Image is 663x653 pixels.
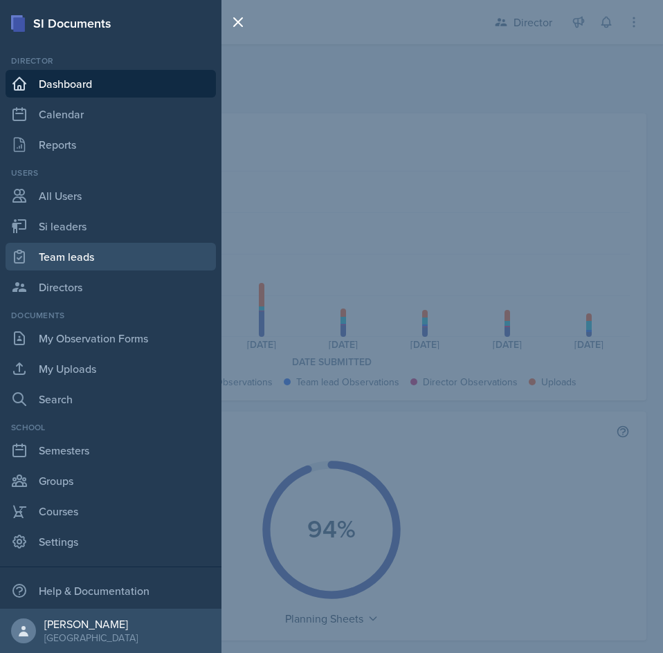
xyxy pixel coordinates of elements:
div: Documents [6,309,216,322]
div: Help & Documentation [6,577,216,605]
div: [GEOGRAPHIC_DATA] [44,631,138,645]
div: [PERSON_NAME] [44,617,138,631]
a: Reports [6,131,216,158]
a: All Users [6,182,216,210]
a: Directors [6,273,216,301]
div: Users [6,167,216,179]
a: Courses [6,497,216,525]
a: Team leads [6,243,216,270]
a: Si leaders [6,212,216,240]
a: My Uploads [6,355,216,383]
a: Search [6,385,216,413]
a: Dashboard [6,70,216,98]
a: Settings [6,528,216,555]
a: My Observation Forms [6,324,216,352]
a: Groups [6,467,216,495]
div: School [6,421,216,434]
a: Semesters [6,436,216,464]
div: Director [6,55,216,67]
a: Calendar [6,100,216,128]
